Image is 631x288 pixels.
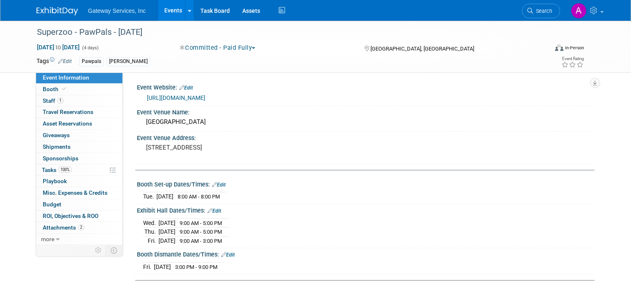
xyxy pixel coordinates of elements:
[37,7,78,15] img: ExhibitDay
[143,218,158,227] td: Wed.
[106,245,123,256] td: Toggle Event Tabs
[36,211,122,222] a: ROI, Objectives & ROO
[179,85,193,91] a: Edit
[36,187,122,198] a: Misc. Expenses & Credits
[175,264,217,270] span: 3:00 PM - 9:00 PM
[143,192,156,201] td: Tue.
[571,3,587,19] img: Alyson Evans
[221,252,235,258] a: Edit
[57,97,63,104] span: 1
[54,44,62,51] span: to
[137,81,594,92] div: Event Website:
[137,178,594,189] div: Booth Set-up Dates/Times:
[36,95,122,106] a: Staff1
[41,236,54,242] span: more
[207,208,221,214] a: Edit
[36,130,122,141] a: Giveaways
[137,248,594,259] div: Booth Dismantle Dates/Times:
[158,218,175,227] td: [DATE]
[143,227,158,237] td: Thu.
[533,8,552,14] span: Search
[43,143,71,150] span: Shipments
[143,116,588,128] div: [GEOGRAPHIC_DATA]
[81,45,99,51] span: (4 days)
[43,132,70,138] span: Giveaways
[43,74,89,81] span: Event Information
[143,262,154,271] td: Fri.
[180,220,222,226] span: 9:00 AM - 5:00 PM
[212,182,226,188] a: Edit
[43,155,78,162] span: Sponsorships
[36,118,122,129] a: Asset Reservations
[43,201,61,208] span: Budget
[180,229,222,235] span: 9:00 AM - 5:00 PM
[178,194,220,200] span: 8:00 AM - 8:00 PM
[43,109,93,115] span: Travel Reservations
[146,144,319,151] pre: [STREET_ADDRESS]
[91,245,106,256] td: Personalize Event Tab Strip
[42,167,72,173] span: Tasks
[36,222,122,233] a: Attachments2
[58,58,72,64] a: Edit
[43,189,107,196] span: Misc. Expenses & Credits
[43,224,84,231] span: Attachments
[137,106,594,116] div: Event Venue Name:
[522,4,560,18] a: Search
[158,236,175,245] td: [DATE]
[36,84,122,95] a: Booth
[143,236,158,245] td: Fri.
[43,86,68,92] span: Booth
[137,132,594,142] div: Event Venue Address:
[36,199,122,210] a: Budget
[137,204,594,215] div: Exhibit Hall Dates/Times:
[180,238,222,244] span: 9:00 AM - 3:00 PM
[34,25,538,40] div: Superzoo - PawPals - [DATE]
[36,153,122,164] a: Sponsorships
[156,192,173,201] td: [DATE]
[88,7,146,14] span: Gateway Services, Inc
[36,165,122,176] a: Tasks100%
[37,44,80,51] span: [DATE] [DATE]
[43,120,92,127] span: Asset Reservations
[43,178,67,184] span: Playbook
[43,97,63,104] span: Staff
[36,234,122,245] a: more
[177,44,259,52] button: Committed - Paid Fully
[107,57,150,66] div: [PERSON_NAME]
[158,227,175,237] td: [DATE]
[43,213,98,219] span: ROI, Objectives & ROO
[561,57,584,61] div: Event Rating
[36,106,122,118] a: Travel Reservations
[370,46,474,52] span: [GEOGRAPHIC_DATA], [GEOGRAPHIC_DATA]
[36,141,122,152] a: Shipments
[36,176,122,187] a: Playbook
[555,44,563,51] img: Format-Inperson.png
[58,167,72,173] span: 100%
[62,87,66,91] i: Booth reservation complete
[565,45,584,51] div: In-Person
[147,94,205,101] a: [URL][DOMAIN_NAME]
[154,262,171,271] td: [DATE]
[37,57,72,66] td: Tags
[503,43,584,56] div: Event Format
[36,72,122,83] a: Event Information
[78,224,84,230] span: 2
[79,57,104,66] div: Pawpals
